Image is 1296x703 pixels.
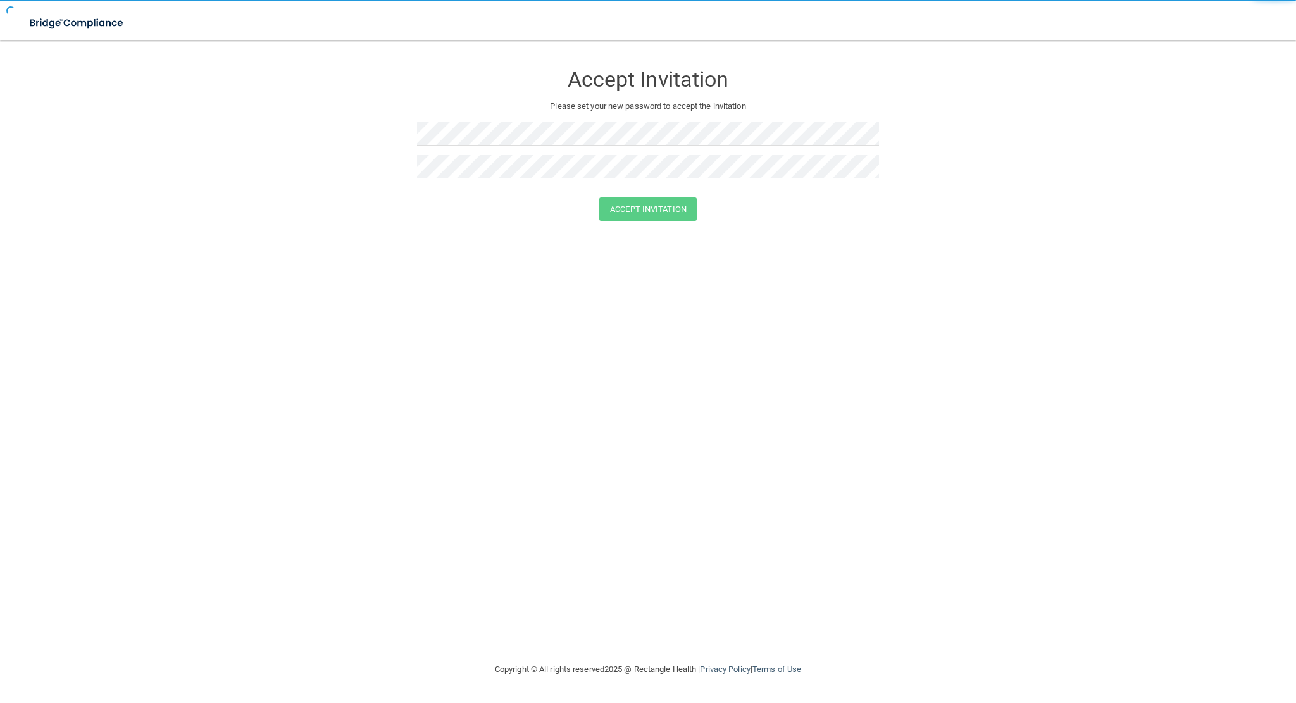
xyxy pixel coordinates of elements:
img: bridge_compliance_login_screen.278c3ca4.svg [19,10,135,36]
button: Accept Invitation [599,197,697,221]
a: Terms of Use [752,664,801,674]
p: Please set your new password to accept the invitation [427,99,869,114]
a: Privacy Policy [700,664,750,674]
div: Copyright © All rights reserved 2025 @ Rectangle Health | | [417,649,879,690]
h3: Accept Invitation [417,68,879,91]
